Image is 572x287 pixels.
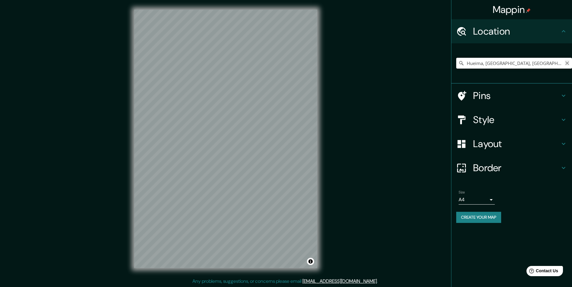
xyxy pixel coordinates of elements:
[456,212,501,223] button: Create your map
[451,19,572,43] div: Location
[473,162,560,174] h4: Border
[378,278,379,285] div: .
[493,4,531,16] h4: Mappin
[192,278,378,285] p: Any problems, suggestions, or concerns please email .
[456,58,572,69] input: Pick your city or area
[526,8,531,13] img: pin-icon.png
[565,60,570,66] button: Clear
[518,264,565,280] iframe: Help widget launcher
[379,278,380,285] div: .
[451,108,572,132] div: Style
[451,84,572,108] div: Pins
[473,90,560,102] h4: Pins
[459,190,465,195] label: Size
[451,156,572,180] div: Border
[473,114,560,126] h4: Style
[473,25,560,37] h4: Location
[473,138,560,150] h4: Layout
[459,195,495,205] div: A4
[451,132,572,156] div: Layout
[302,278,377,284] a: [EMAIL_ADDRESS][DOMAIN_NAME]
[307,258,314,265] button: Toggle attribution
[134,10,317,268] canvas: Map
